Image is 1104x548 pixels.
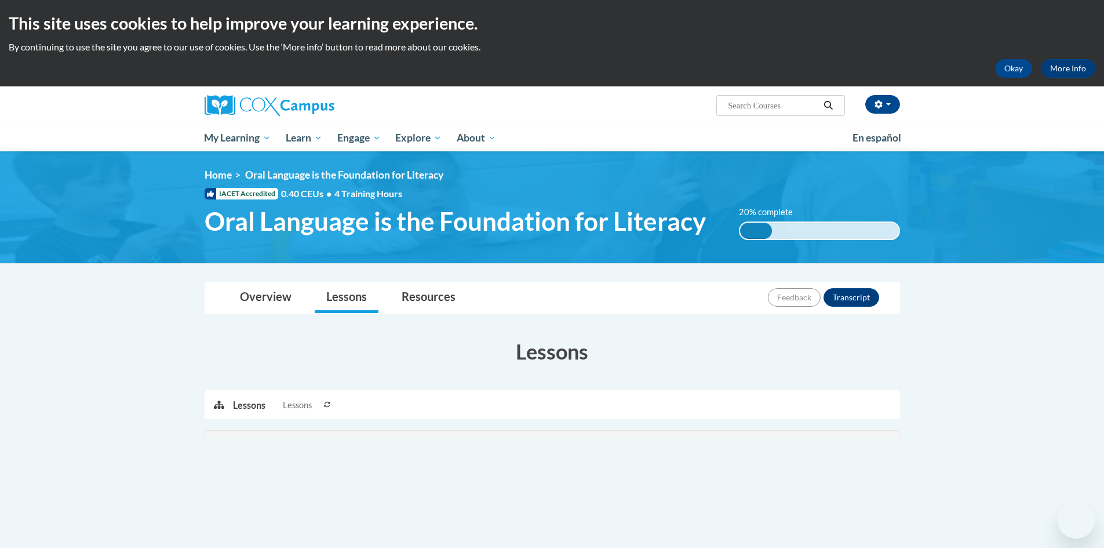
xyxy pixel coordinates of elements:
div: Main menu [187,125,917,151]
span: IACET Accredited [205,188,278,199]
span: • [326,188,331,199]
div: 20% complete [740,223,772,239]
label: 20% complete [739,206,806,219]
a: Lessons [315,282,378,313]
span: Engage [337,131,381,145]
a: Cox Campus [205,95,425,116]
a: Explore [388,125,449,151]
button: Transcript [824,288,879,307]
input: Search Courses [727,99,819,112]
h2: This site uses cookies to help improve your learning experience. [9,12,1095,35]
span: Lessons [283,399,312,412]
button: Account Settings [865,95,900,114]
a: My Learning [197,125,279,151]
a: Engage [330,125,388,151]
span: Explore [395,131,442,145]
h3: Lessons [205,337,900,366]
a: En español [845,126,909,150]
span: About [457,131,496,145]
p: Lessons [233,399,265,412]
span: Oral Language is the Foundation for Literacy [205,206,706,237]
span: My Learning [204,131,271,145]
button: Search [819,99,837,112]
a: Overview [228,282,303,313]
span: Oral Language is the Foundation for Literacy [245,169,443,181]
button: Feedback [768,288,821,307]
span: En español [852,132,901,144]
button: Okay [995,59,1032,78]
p: By continuing to use the site you agree to our use of cookies. Use the ‘More info’ button to read... [9,41,1095,53]
span: 0.40 CEUs [281,187,334,200]
a: Learn [278,125,330,151]
span: 4 Training Hours [334,188,402,199]
a: Resources [390,282,467,313]
iframe: Button to launch messaging window [1058,502,1095,539]
a: About [449,125,504,151]
a: More Info [1041,59,1095,78]
span: Learn [286,131,322,145]
a: Home [205,169,232,181]
img: Cox Campus [205,95,334,116]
